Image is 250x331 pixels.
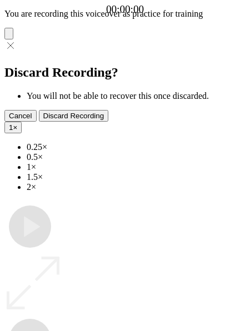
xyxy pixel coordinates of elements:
li: 2× [27,182,246,192]
li: 1.5× [27,172,246,182]
button: 1× [4,122,22,133]
button: Discard Recording [39,110,109,122]
li: 1× [27,162,246,172]
button: Cancel [4,110,37,122]
span: 1 [9,123,13,132]
a: 00:00:00 [106,3,144,16]
p: You are recording this voiceover as practice for training [4,9,246,19]
li: 0.25× [27,142,246,152]
li: You will not be able to recover this once discarded. [27,91,246,101]
h2: Discard Recording? [4,65,246,80]
li: 0.5× [27,152,246,162]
